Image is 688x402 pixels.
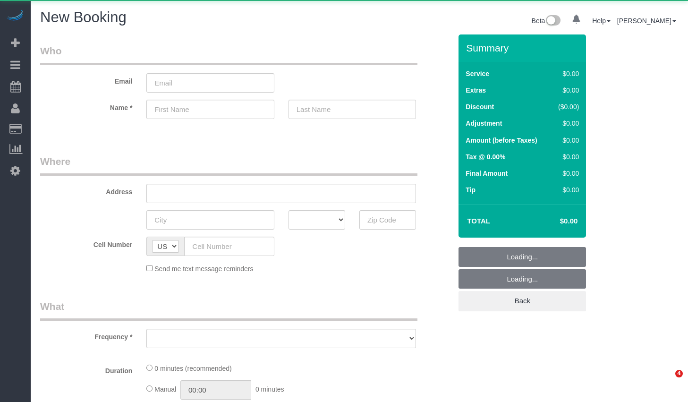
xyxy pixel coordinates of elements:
[6,9,25,23] img: Automaid Logo
[255,385,284,393] span: 0 minutes
[466,86,486,95] label: Extras
[554,152,579,162] div: $0.00
[184,237,274,256] input: Cell Number
[146,100,274,119] input: First Name
[154,385,176,393] span: Manual
[467,217,490,225] strong: Total
[554,169,579,178] div: $0.00
[154,265,253,273] span: Send me text message reminders
[554,69,579,78] div: $0.00
[33,73,139,86] label: Email
[33,329,139,342] label: Frequency *
[146,73,274,93] input: Email
[33,237,139,249] label: Cell Number
[289,100,416,119] input: Last Name
[466,136,537,145] label: Amount (before Taxes)
[33,363,139,376] label: Duration
[545,15,561,27] img: New interface
[33,100,139,112] label: Name *
[33,184,139,197] label: Address
[532,17,561,25] a: Beta
[554,136,579,145] div: $0.00
[532,217,578,225] h4: $0.00
[592,17,611,25] a: Help
[459,291,586,311] a: Back
[617,17,676,25] a: [PERSON_NAME]
[466,152,505,162] label: Tax @ 0.00%
[466,102,494,111] label: Discount
[466,185,476,195] label: Tip
[40,9,127,26] span: New Booking
[40,299,417,321] legend: What
[466,69,489,78] label: Service
[554,86,579,95] div: $0.00
[554,185,579,195] div: $0.00
[40,154,417,176] legend: Where
[656,370,679,393] iframe: Intercom live chat
[466,119,502,128] label: Adjustment
[466,43,581,53] h3: Summary
[146,210,274,230] input: City
[154,365,231,372] span: 0 minutes (recommended)
[40,44,417,65] legend: Who
[554,119,579,128] div: $0.00
[554,102,579,111] div: ($0.00)
[675,370,683,377] span: 4
[359,210,416,230] input: Zip Code
[466,169,508,178] label: Final Amount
